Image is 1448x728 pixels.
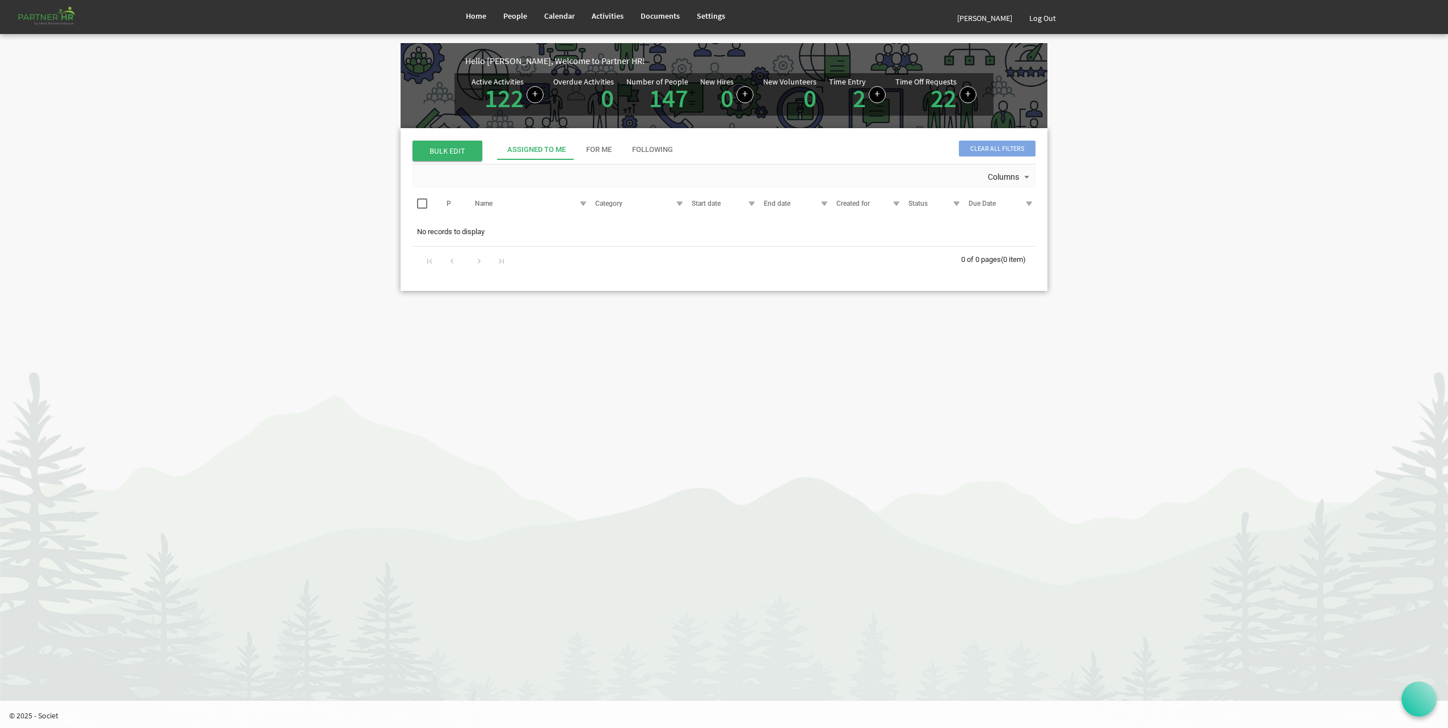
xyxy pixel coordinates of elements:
div: Active Activities [472,78,524,86]
div: Following [632,145,673,155]
p: © 2025 - Societ [9,710,1448,721]
div: Number of Time Entries [829,78,886,111]
span: End date [764,200,790,208]
a: 0 [803,82,816,114]
a: Log Out [1021,2,1064,34]
div: Hello [PERSON_NAME], Welcome to Partner HR! [465,54,1047,67]
div: Overdue Activities [553,78,614,86]
div: For Me [586,145,612,155]
a: 147 [649,82,688,114]
span: P [447,200,451,208]
div: Number of active time off requests [895,78,976,111]
div: People hired in the last 7 days [700,78,754,111]
span: 0 of 0 pages [961,255,1001,264]
span: Home [466,11,486,21]
div: Columns [986,164,1034,188]
div: New Volunteers [763,78,816,86]
div: Activities assigned to you for which the Due Date is passed [553,78,617,111]
span: Columns [987,170,1020,184]
div: Number of People [626,78,688,86]
div: Total number of active people in Partner HR [626,78,691,111]
div: Number of active Activities in Partner HR [472,78,544,111]
div: Volunteer hired in the last 7 days [763,78,819,111]
span: Documents [641,11,680,21]
span: BULK EDIT [412,141,482,161]
a: 122 [485,82,524,114]
a: Log hours [869,86,886,103]
a: Create a new time off request [959,86,976,103]
button: Columns [986,170,1034,185]
div: Assigned To Me [507,145,566,155]
td: No records to display [412,221,1036,243]
span: Name [475,200,493,208]
span: Status [908,200,928,208]
span: People [503,11,527,21]
div: Go to first page [422,252,437,268]
span: Start date [692,200,721,208]
span: Calendar [544,11,575,21]
span: (0 item) [1001,255,1026,264]
a: Add new person to Partner HR [736,86,754,103]
div: Go to previous page [444,252,460,268]
span: Activities [592,11,624,21]
span: Category [595,200,622,208]
div: Time Entry [829,78,866,86]
div: Go to next page [472,252,487,268]
div: Time Off Requests [895,78,957,86]
span: Due Date [969,200,996,208]
a: Create a new Activity [527,86,544,103]
div: tab-header [497,139,1121,160]
a: 0 [721,82,734,114]
a: 22 [931,82,957,114]
div: 0 of 0 pages (0 item) [961,247,1036,270]
span: Created for [836,200,870,208]
div: Go to last page [494,252,509,268]
span: Clear all filters [959,141,1036,156]
a: 0 [601,82,614,114]
a: 2 [853,82,866,114]
div: New Hires [700,78,734,86]
span: Settings [697,11,725,21]
a: [PERSON_NAME] [949,2,1021,34]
